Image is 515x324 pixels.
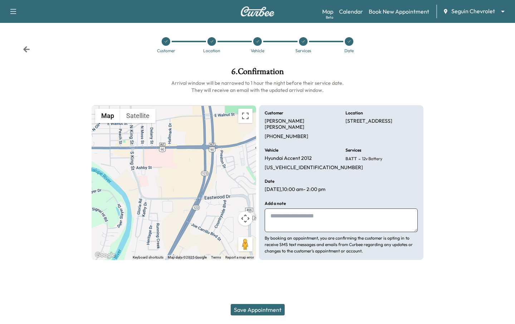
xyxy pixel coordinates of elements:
[238,109,252,123] button: Toggle fullscreen view
[251,49,264,53] div: Vehicle
[360,156,382,162] span: 12v Battery
[265,133,308,140] p: [PHONE_NUMBER]
[345,148,361,152] h6: Services
[265,118,337,131] p: [PERSON_NAME] [PERSON_NAME]
[211,255,221,259] a: Terms
[345,111,363,115] h6: Location
[357,155,360,162] span: -
[451,7,495,15] span: Seguin Chevrolet
[120,109,156,123] button: Show satellite imagery
[203,49,220,53] div: Location
[93,251,117,260] img: Google
[265,201,286,206] h6: Add a note
[322,7,333,16] a: MapBeta
[231,304,285,315] button: Save Appointment
[240,6,275,16] img: Curbee Logo
[339,7,363,16] a: Calendar
[133,255,163,260] button: Keyboard shortcuts
[93,251,117,260] a: Open this area in Google Maps (opens a new window)
[23,46,30,53] div: Back
[265,111,283,115] h6: Customer
[225,255,254,259] a: Report a map error
[326,15,333,20] div: Beta
[345,156,357,162] span: BATT
[265,235,418,254] p: By booking an appointment, you are confirming the customer is opting in to receive SMS text messa...
[265,148,278,152] h6: Vehicle
[265,165,363,171] p: [US_VEHICLE_IDENTIFICATION_NUMBER]
[295,49,311,53] div: Services
[265,155,312,162] p: Hyundai Accent 2012
[157,49,175,53] div: Customer
[345,118,392,124] p: [STREET_ADDRESS]
[95,109,120,123] button: Show street map
[238,211,252,226] button: Map camera controls
[92,79,423,94] h6: Arrival window will be narrowed to 1 hour the night before their service date. They will receive ...
[168,255,207,259] span: Map data ©2025 Google
[238,237,252,251] button: Drag Pegman onto the map to open Street View
[265,179,274,183] h6: Date
[92,67,423,79] h1: 6 . Confirmation
[344,49,354,53] div: Date
[265,186,325,193] p: [DATE] , 10:00 am - 2:00 pm
[369,7,429,16] a: Book New Appointment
